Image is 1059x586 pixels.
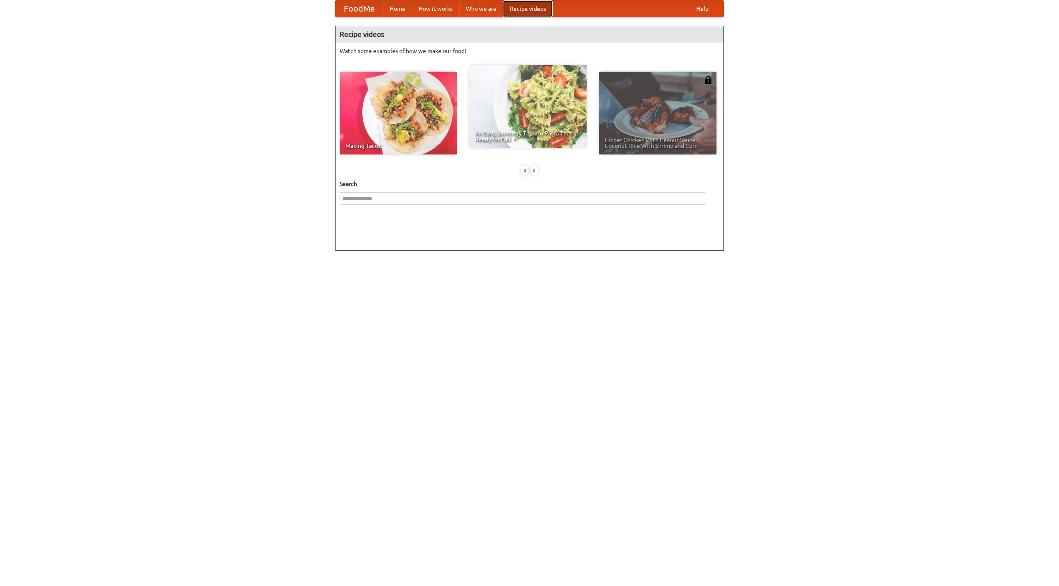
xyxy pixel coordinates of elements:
a: Who we are [459,0,503,17]
div: « [521,165,528,176]
a: Home [383,0,412,17]
a: Making Tacos [340,72,457,154]
h5: Search [340,180,719,188]
p: Watch some examples of how we make our food! [340,47,719,55]
a: An Easy, Summery Tomato Pasta That's Ready for Fall [469,65,587,148]
h4: Recipe videos [335,26,724,43]
span: An Easy, Summery Tomato Pasta That's Ready for Fall [475,130,581,142]
span: Making Tacos [345,143,451,149]
img: 483408.png [704,76,712,84]
a: Recipe videos [503,0,553,17]
a: FoodMe [335,0,383,17]
a: How it works [412,0,459,17]
a: Help [690,0,715,17]
div: » [531,165,538,176]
